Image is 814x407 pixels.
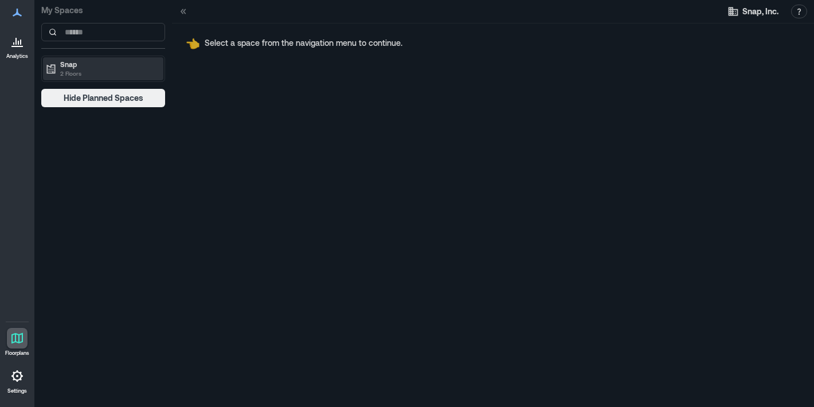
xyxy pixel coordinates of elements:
p: Select a space from the navigation menu to continue. [205,37,402,49]
p: Floorplans [5,350,29,357]
a: Floorplans [2,324,33,360]
p: My Spaces [41,5,165,16]
p: 2 Floors [60,69,156,78]
a: Settings [3,362,31,398]
a: Analytics [3,28,32,63]
p: Settings [7,388,27,394]
span: pointing left [186,36,200,50]
button: Hide Planned Spaces [41,89,165,107]
p: Snap [60,60,156,69]
button: Snap, Inc. [724,2,782,21]
span: Snap, Inc. [742,6,778,17]
p: Analytics [6,53,28,60]
span: Hide Planned Spaces [64,92,143,104]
